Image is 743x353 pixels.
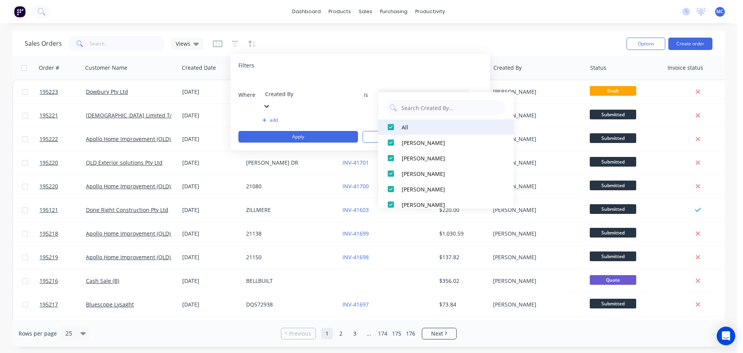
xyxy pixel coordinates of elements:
[422,330,456,338] a: Next page
[378,150,514,166] button: [PERSON_NAME]
[39,151,86,174] a: 195220
[493,206,579,214] div: [PERSON_NAME]
[342,206,369,214] a: INV-41603
[39,317,86,340] a: 195214
[439,301,484,308] div: $73.84
[321,328,333,339] a: Page 1 is your current page
[349,328,361,339] a: Page 3
[39,277,58,285] span: 195216
[668,38,712,50] button: Create order
[355,6,376,17] div: sales
[402,185,495,193] div: [PERSON_NAME]
[39,127,86,151] a: 195222
[342,230,369,237] a: INV-41699
[493,230,579,238] div: [PERSON_NAME]
[86,159,163,166] a: QLD Exterior solutions Pty Ltd
[86,301,134,308] a: Bluescope Lysaght
[262,117,353,123] button: add
[590,204,636,214] span: Submitted
[19,330,57,338] span: Rows per page
[590,299,636,308] span: Submitted
[431,330,443,338] span: Next
[363,328,375,339] a: Jump forward
[86,230,190,237] a: Apollo Home Improvement (QLD) Pty Ltd
[376,6,411,17] div: purchasing
[39,301,58,308] span: 195217
[405,328,416,339] a: Page 176
[182,88,240,96] div: [DATE]
[391,328,402,339] a: Page 175
[246,159,332,167] div: [PERSON_NAME] DR
[86,183,190,190] a: Apollo Home Improvement (QLD) Pty Ltd
[39,293,86,316] a: 195217
[590,133,636,143] span: Submitted
[627,38,665,50] button: Options
[493,135,579,143] div: [PERSON_NAME]
[39,183,58,190] span: 195220
[182,112,240,119] div: [DATE]
[402,139,495,147] div: [PERSON_NAME]
[182,230,240,238] div: [DATE]
[590,157,636,167] span: Submitted
[590,228,636,238] span: Submitted
[493,183,579,190] div: [PERSON_NAME]
[39,80,86,103] a: 195223
[278,328,460,339] ul: Pagination
[590,251,636,261] span: Submitted
[39,64,59,72] div: Order #
[182,253,240,261] div: [DATE]
[668,64,703,72] div: Invoice status
[265,90,334,98] div: Created By
[281,330,315,338] a: Previous page
[590,64,606,72] div: Status
[342,253,369,261] a: INV-41698
[493,277,579,285] div: [PERSON_NAME]
[86,277,119,284] a: Cash Sale (B)
[246,230,332,238] div: 21138
[342,159,369,166] a: INV-41701
[439,206,484,214] div: $220.00
[39,198,86,222] a: 195121
[246,183,332,190] div: 21080
[39,159,58,167] span: 195220
[39,175,86,198] a: 195220
[493,301,579,308] div: [PERSON_NAME]
[289,330,311,338] span: Previous
[14,6,26,17] img: Factory
[402,170,495,178] div: [PERSON_NAME]
[493,159,579,167] div: [PERSON_NAME]
[39,206,58,214] span: 195121
[378,135,514,150] button: [PERSON_NAME]
[590,110,636,119] span: Submitted
[402,201,495,209] div: [PERSON_NAME]
[493,112,579,119] div: [PERSON_NAME]
[493,64,522,72] div: Created By
[342,301,369,308] a: INV-41697
[363,131,482,143] button: Clear
[401,100,502,115] input: Search Created By...
[493,88,579,96] div: [PERSON_NAME]
[39,222,86,245] a: 195218
[378,197,514,212] button: [PERSON_NAME]
[238,91,262,99] span: Where
[182,135,240,143] div: [DATE]
[402,123,495,131] div: All
[86,112,208,119] a: [DEMOGRAPHIC_DATA] Limited T/as Joii Roofing
[25,40,62,47] h1: Sales Orders
[39,104,86,127] a: 195221
[717,327,735,345] div: Open Intercom Messenger
[378,119,514,135] button: All
[325,6,355,17] div: products
[182,64,216,72] div: Created Date
[377,328,389,339] a: Page 174
[182,206,240,214] div: [DATE]
[288,6,325,17] a: dashboard
[182,301,240,308] div: [DATE]
[439,253,484,261] div: $137.82
[590,181,636,190] span: Submitted
[238,62,254,69] span: Filters
[335,328,347,339] a: Page 2
[182,159,240,167] div: [DATE]
[85,64,127,72] div: Customer Name
[378,181,514,197] button: [PERSON_NAME]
